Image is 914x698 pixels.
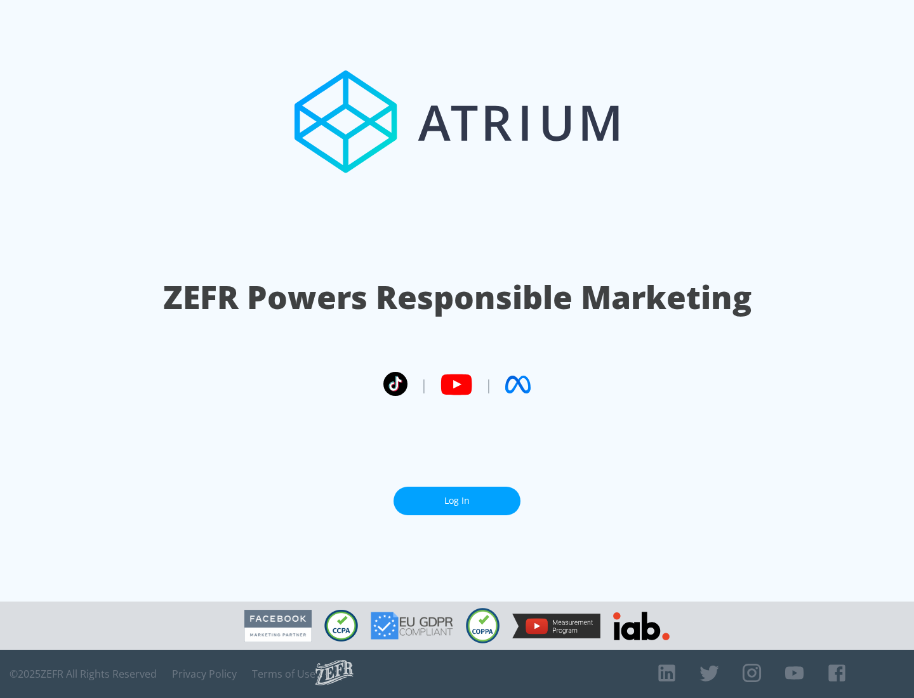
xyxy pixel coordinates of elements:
a: Log In [394,487,520,515]
span: | [420,375,428,394]
h1: ZEFR Powers Responsible Marketing [163,275,752,319]
img: YouTube Measurement Program [512,614,600,638]
img: Facebook Marketing Partner [244,610,312,642]
img: IAB [613,612,670,640]
span: | [485,375,493,394]
img: GDPR Compliant [371,612,453,640]
img: CCPA Compliant [324,610,358,642]
a: Privacy Policy [172,668,237,680]
span: © 2025 ZEFR All Rights Reserved [10,668,157,680]
a: Terms of Use [252,668,315,680]
img: COPPA Compliant [466,608,500,643]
